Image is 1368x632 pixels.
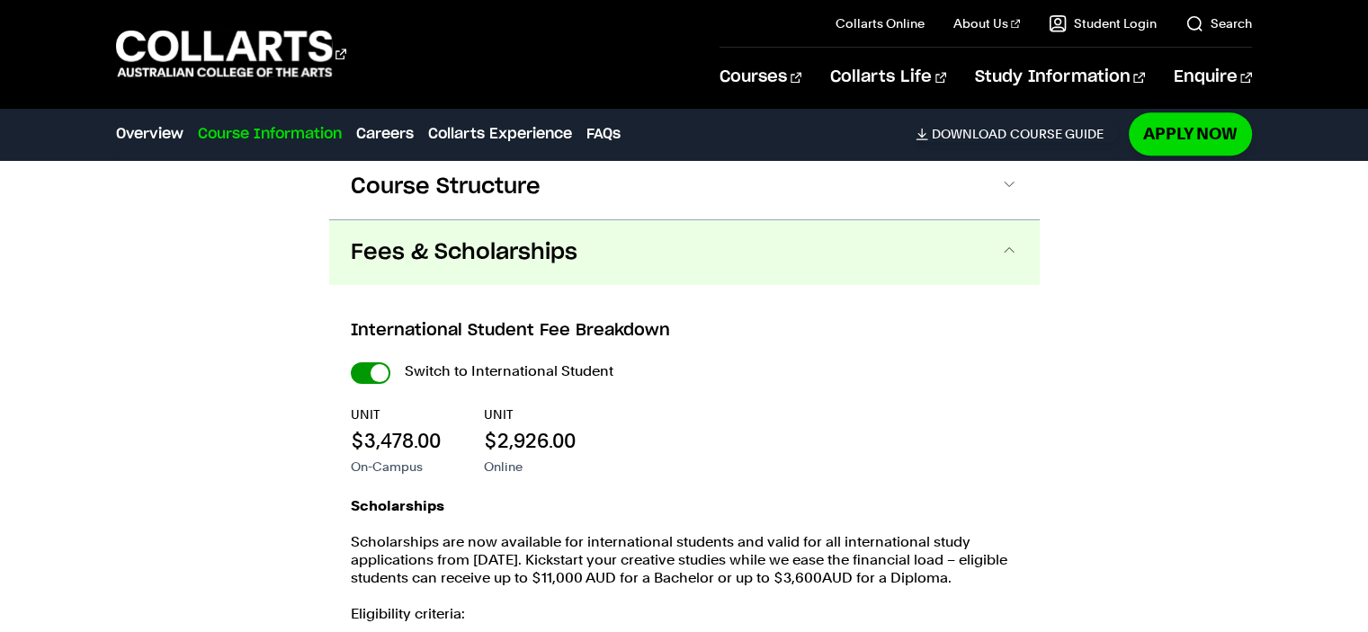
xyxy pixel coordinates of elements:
p: Scholarships are now available for international students and valid for all international study a... [351,533,1018,587]
a: Collarts Life [830,48,946,107]
a: Courses [720,48,801,107]
a: Collarts Online [836,14,925,32]
p: UNIT [484,405,576,423]
a: Overview [116,123,183,145]
a: Study Information [975,48,1144,107]
label: Switch to International Student [405,359,613,384]
h3: International Student Fee Breakdown [351,319,1018,343]
strong: Scholarships [351,497,444,514]
a: Student Login [1049,14,1157,32]
button: Course Structure [329,155,1040,219]
p: $3,478.00 [351,427,441,454]
a: Search [1185,14,1252,32]
span: Download [932,126,1006,142]
a: Enquire [1174,48,1252,107]
a: Course Information [198,123,342,145]
a: Careers [356,123,414,145]
span: Course Structure [351,173,541,201]
span: Fees & Scholarships [351,238,577,267]
div: Go to homepage [116,28,346,79]
a: Collarts Experience [428,123,572,145]
button: Fees & Scholarships [329,220,1040,285]
a: Apply Now [1129,112,1252,155]
a: About Us [953,14,1020,32]
p: UNIT [351,405,441,423]
a: DownloadCourse Guide [916,126,1118,142]
a: FAQs [586,123,621,145]
p: On-Campus [351,458,441,476]
p: Online [484,458,576,476]
p: Eligibility criteria: [351,605,1018,623]
p: $2,926.00 [484,427,576,454]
